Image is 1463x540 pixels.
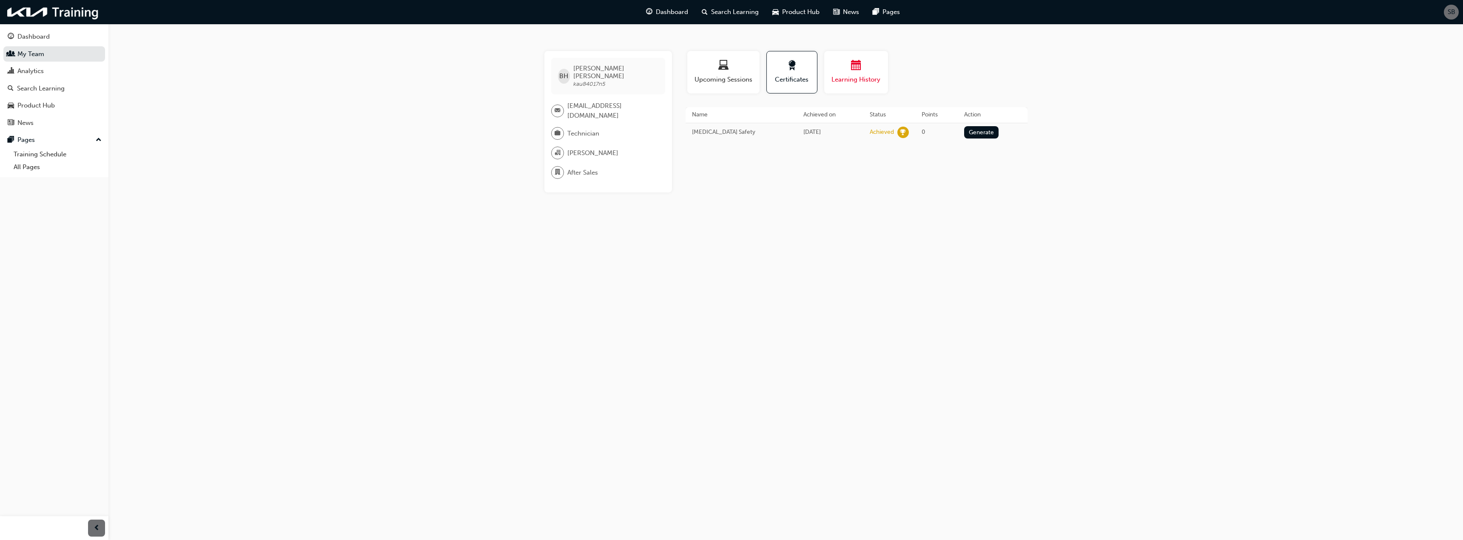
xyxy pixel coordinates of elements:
span: [PERSON_NAME] [PERSON_NAME] [573,65,658,80]
span: Fri Aug 08 2025 12:12:23 GMT+1000 (Australian Eastern Standard Time) [803,128,821,136]
th: Status [863,107,915,123]
div: Dashboard [17,32,50,42]
a: Analytics [3,63,105,79]
a: My Team [3,46,105,62]
span: news-icon [8,119,14,127]
span: Pages [882,7,900,17]
span: Certificates [773,75,811,85]
a: News [3,115,105,131]
span: briefcase-icon [555,128,561,139]
span: BH [559,71,568,81]
button: Pages [3,132,105,148]
div: Pages [17,135,35,145]
button: Generate [964,126,999,139]
span: award-icon [787,60,797,72]
div: Product Hub [17,101,55,110]
a: search-iconSearch Learning [695,3,766,21]
span: search-icon [702,7,708,17]
a: All Pages [10,161,105,174]
span: kau84017n5 [573,80,606,88]
span: [EMAIL_ADDRESS][DOMAIN_NAME] [567,101,658,120]
span: Search Learning [711,7,759,17]
span: Upcoming Sessions [694,75,753,85]
span: pages-icon [8,136,14,144]
span: [PERSON_NAME] [567,148,618,158]
span: pages-icon [873,7,879,17]
span: laptop-icon [718,60,729,72]
span: car-icon [8,102,14,110]
a: guage-iconDashboard [639,3,695,21]
th: Action [958,107,1028,123]
span: Product Hub [782,7,820,17]
button: SB [1444,5,1459,20]
span: calendar-icon [851,60,861,72]
span: Technician [567,129,599,139]
span: News [843,7,859,17]
div: Achieved [870,128,894,136]
a: Search Learning [3,81,105,96]
span: car-icon [772,7,779,17]
span: people-icon [8,51,14,58]
span: chart-icon [8,68,14,75]
button: Learning History [824,51,888,93]
button: Certificates [766,51,817,93]
span: learningRecordVerb_ACHIEVE-icon [897,127,909,138]
a: Training Schedule [10,148,105,161]
div: News [17,118,34,128]
button: DashboardMy TeamAnalyticsSearch LearningProduct HubNews [3,27,105,132]
div: Analytics [17,66,44,76]
span: email-icon [555,105,561,116]
span: department-icon [555,167,561,178]
span: guage-icon [8,33,14,41]
span: After Sales [567,168,598,178]
img: kia-training [4,3,102,21]
th: Points [915,107,958,123]
th: Achieved on [797,107,863,123]
span: organisation-icon [555,147,561,158]
span: guage-icon [646,7,652,17]
button: Upcoming Sessions [687,51,760,93]
a: news-iconNews [826,3,866,21]
span: news-icon [833,7,840,17]
a: Dashboard [3,29,105,45]
span: SB [1448,7,1455,17]
div: Search Learning [17,84,65,93]
a: Product Hub [3,98,105,113]
a: car-iconProduct Hub [766,3,826,21]
span: Dashboard [656,7,688,17]
span: 0 [922,128,925,136]
th: Name [686,107,797,123]
span: up-icon [96,135,102,146]
span: search-icon [8,85,14,93]
span: prev-icon [94,523,100,534]
td: [MEDICAL_DATA] Safety [686,123,797,141]
span: Learning History [831,75,882,85]
a: pages-iconPages [866,3,907,21]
